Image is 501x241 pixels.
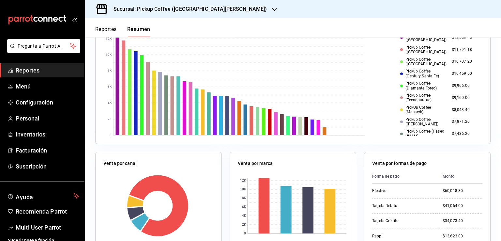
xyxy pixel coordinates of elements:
[400,33,446,42] div: Pickup Coffee ([GEOGRAPHIC_DATA])
[108,85,112,89] text: 6K
[449,128,482,140] td: $7,436.20
[443,233,482,239] div: $13,823.00
[127,26,150,37] button: Resumen
[16,114,79,123] span: Personal
[400,81,446,90] div: Pickup Coffee (Diamante Toreo)
[449,92,482,104] td: $9,160.00
[108,5,267,13] h3: Sucursal: Pickup Coffee ([GEOGRAPHIC_DATA][PERSON_NAME])
[449,116,482,128] td: $7,871.20
[16,192,71,200] span: Ayuda
[110,134,112,137] text: 0
[443,188,482,194] div: $60,018.80
[437,169,482,184] th: Monto
[443,203,482,209] div: $41,064.00
[400,93,446,103] div: Pickup Coffee (Tecnoparque)
[372,233,432,239] div: Rappi
[5,47,80,54] a: Pregunta a Parrot AI
[16,146,79,155] span: Facturación
[240,188,246,191] text: 10K
[16,223,79,232] span: Multi User Parrot
[108,101,112,105] text: 4K
[400,69,446,78] div: Pickup Coffee (Century Santa Fe)
[372,169,437,184] th: Forma de pago
[400,45,446,55] div: Pickup Coffee ([GEOGRAPHIC_DATA])
[240,179,246,183] text: 12K
[72,17,77,22] button: open_drawer_menu
[95,26,150,37] div: navigation tabs
[372,160,427,167] p: Venta por formas de pago
[372,218,432,224] div: Tarjeta Crédito
[106,53,112,57] text: 10K
[242,223,246,227] text: 2K
[16,130,79,139] span: Inventarios
[400,57,446,67] div: Pickup Coffee ([GEOGRAPHIC_DATA])
[372,203,432,209] div: Tarjeta Débito
[400,105,446,115] div: PickUp Coffee (Masaryk)
[242,205,246,209] text: 6K
[16,82,79,91] span: Menú
[449,44,482,56] td: $11,791.18
[16,207,79,216] span: Recomienda Parrot
[449,32,482,44] td: $12,559.40
[16,66,79,75] span: Reportes
[16,98,79,107] span: Configuración
[16,162,79,171] span: Suscripción
[242,197,246,200] text: 8K
[106,37,112,41] text: 12K
[400,129,446,138] div: Pickup Coffee (Paseo UNAM)
[372,188,432,194] div: Efectivo
[7,39,80,53] button: Pregunta a Parrot AI
[95,26,117,37] button: Reportes
[18,43,70,50] span: Pregunta a Parrot AI
[238,160,273,167] p: Venta por marca
[443,218,482,224] div: $34,073.40
[103,160,137,167] p: Venta por canal
[244,232,246,235] text: 0
[242,214,246,218] text: 4K
[449,56,482,68] td: $10,707.20
[108,69,112,73] text: 8K
[400,117,446,127] div: Pickup Coffee ([PERSON_NAME])
[449,80,482,92] td: $9,966.00
[449,104,482,116] td: $8,043.40
[449,68,482,80] td: $10,459.50
[108,118,112,121] text: 2K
